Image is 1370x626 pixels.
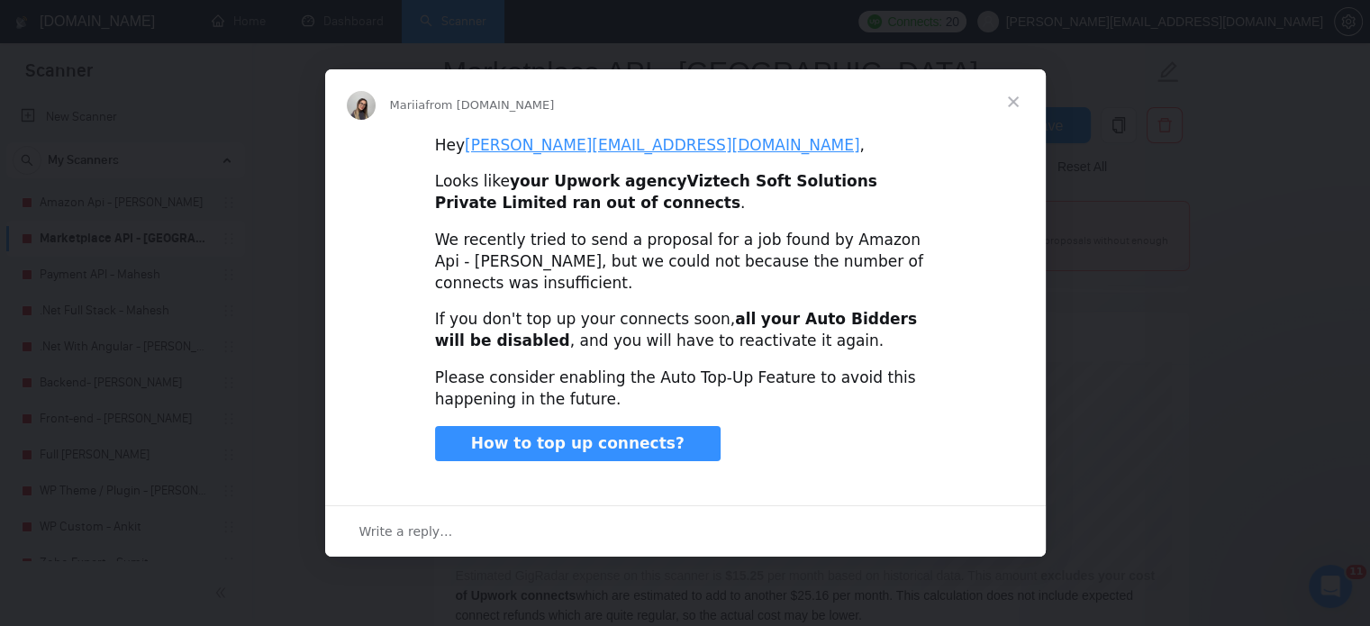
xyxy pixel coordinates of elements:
b: Viztech Soft Solutions Private Limited ran out of connects [435,172,877,212]
div: Open conversation and reply [325,505,1046,557]
div: If you don't top up your connects soon, , and you will have to reactivate it again. [435,309,936,352]
a: How to top up connects? [435,426,721,462]
a: [PERSON_NAME][EMAIL_ADDRESS][DOMAIN_NAME] [465,136,859,154]
div: Hey , [435,135,936,157]
span: How to top up connects? [471,434,685,452]
span: Write a reply… [359,520,453,543]
span: Mariia [390,98,426,112]
span: Close [981,69,1046,134]
b: all [735,310,756,328]
img: Profile image for Mariia [347,91,376,120]
div: Looks like . [435,171,936,214]
span: from [DOMAIN_NAME] [425,98,554,112]
div: We recently tried to send a proposal for a job found by Amazon Api - [PERSON_NAME], but we could ... [435,230,936,294]
b: your Auto Bidders will be disabled [435,310,917,349]
div: Please consider enabling the Auto Top-Up Feature to avoid this happening in the future. [435,367,936,411]
b: your Upwork agency [510,172,687,190]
